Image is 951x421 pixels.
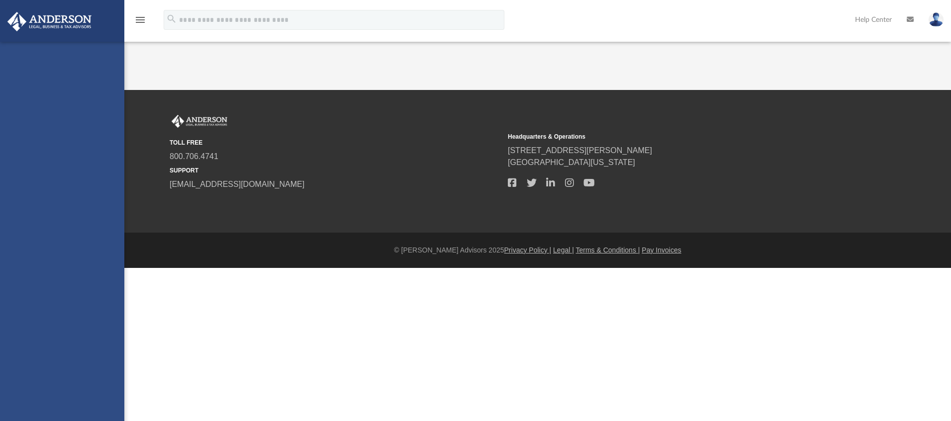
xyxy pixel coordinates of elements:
a: Terms & Conditions | [576,246,640,254]
a: Privacy Policy | [504,246,552,254]
small: TOLL FREE [170,138,501,147]
a: [STREET_ADDRESS][PERSON_NAME] [508,146,652,155]
a: Legal | [553,246,574,254]
i: menu [134,14,146,26]
div: © [PERSON_NAME] Advisors 2025 [124,245,951,255]
a: [GEOGRAPHIC_DATA][US_STATE] [508,158,635,167]
img: User Pic [929,12,944,27]
img: Anderson Advisors Platinum Portal [4,12,95,31]
small: SUPPORT [170,166,501,175]
a: menu [134,19,146,26]
a: 800.706.4741 [170,152,218,161]
img: Anderson Advisors Platinum Portal [170,115,229,128]
small: Headquarters & Operations [508,132,839,141]
a: [EMAIL_ADDRESS][DOMAIN_NAME] [170,180,304,188]
i: search [166,13,177,24]
a: Pay Invoices [642,246,681,254]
